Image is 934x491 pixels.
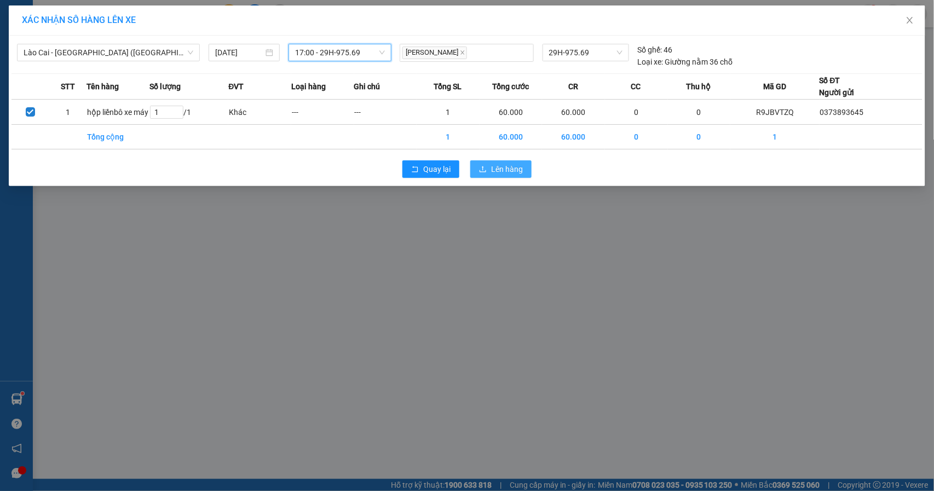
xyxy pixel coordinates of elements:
input: 15/08/2025 [215,47,263,59]
h2: R9JBVTZQ [6,63,88,82]
td: 60.000 [480,100,543,125]
td: 60.000 [542,100,605,125]
td: 60.000 [480,125,543,149]
button: rollbackQuay lại [402,160,459,178]
span: Loại hàng [291,80,326,93]
span: Ghi chú [354,80,380,93]
b: [DOMAIN_NAME] [146,9,264,27]
span: CC [631,80,641,93]
td: hộp liềnbô xe máy [87,100,150,125]
span: Tên hàng [87,80,119,93]
td: 0 [605,100,668,125]
span: Tổng SL [434,80,462,93]
td: 60.000 [542,125,605,149]
td: / 1 [149,100,228,125]
span: close [906,16,914,25]
span: ĐVT [228,80,244,93]
td: 1 [417,100,480,125]
td: 1 [49,100,87,125]
td: Khác [228,100,291,125]
span: Số lượng [149,80,181,93]
td: 0 [668,125,731,149]
b: Sao Việt [66,26,134,44]
span: Thu hộ [687,80,711,93]
td: --- [354,100,417,125]
span: Lên hàng [491,163,523,175]
span: Tổng cước [492,80,529,93]
td: Tổng cộng [87,125,150,149]
td: 1 [730,125,820,149]
span: 17:00 - 29H-975.69 [295,44,385,61]
h2: VP Nhận: VP 7 [PERSON_NAME] [57,63,264,132]
span: Quay lại [423,163,451,175]
img: logo.jpg [6,9,61,63]
div: 46 [638,44,673,56]
span: [PERSON_NAME] [402,47,467,59]
span: CR [568,80,578,93]
td: 0 [605,125,668,149]
span: Lào Cai - Hà Nội (Giường) [24,44,193,61]
div: Số ĐT Người gửi [820,74,855,99]
td: --- [291,100,354,125]
span: rollback [411,165,419,174]
span: Loại xe: [638,56,664,68]
button: uploadLên hàng [470,160,532,178]
span: close [460,50,465,55]
span: STT [61,80,75,93]
td: R9JBVTZQ [730,100,820,125]
span: 29H-975.69 [549,44,622,61]
span: upload [479,165,487,174]
td: 1 [417,125,480,149]
span: Số ghế: [638,44,662,56]
span: 0373893645 [820,108,864,117]
div: Giường nằm 36 chỗ [638,56,733,68]
span: Mã GD [763,80,786,93]
span: XÁC NHẬN SỐ HÀNG LÊN XE [22,15,136,25]
td: 0 [668,100,731,125]
button: Close [895,5,925,36]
